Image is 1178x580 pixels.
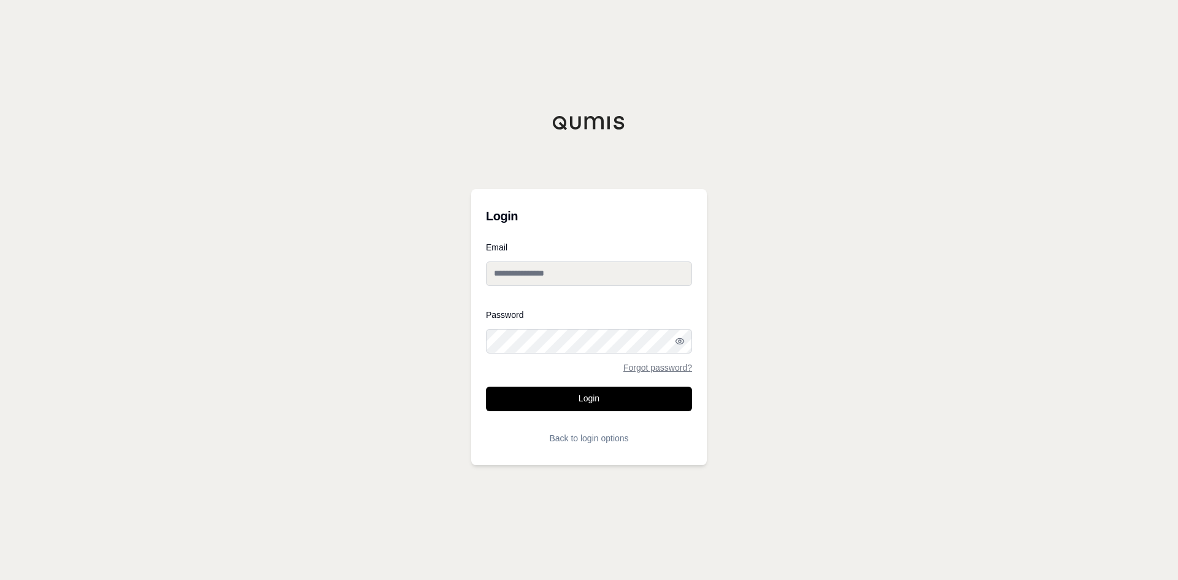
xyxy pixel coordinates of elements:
[486,311,692,319] label: Password
[623,363,692,372] a: Forgot password?
[486,426,692,450] button: Back to login options
[486,204,692,228] h3: Login
[486,387,692,411] button: Login
[486,243,692,252] label: Email
[552,115,626,130] img: Qumis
